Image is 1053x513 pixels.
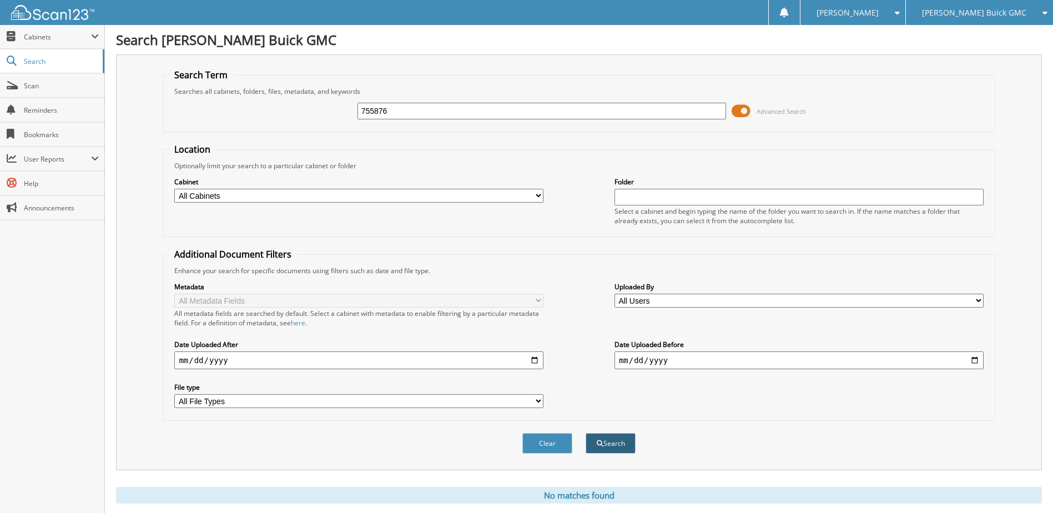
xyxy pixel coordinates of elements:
[169,248,297,260] legend: Additional Document Filters
[11,5,94,20] img: scan123-logo-white.svg
[24,57,97,66] span: Search
[24,130,99,139] span: Bookmarks
[522,433,572,454] button: Clear
[174,383,543,392] label: File type
[24,203,99,213] span: Announcements
[757,107,806,115] span: Advanced Search
[24,105,99,115] span: Reminders
[24,154,91,164] span: User Reports
[169,87,989,96] div: Searches all cabinets, folders, files, metadata, and keywords
[174,282,543,291] label: Metadata
[614,207,984,225] div: Select a cabinet and begin typing the name of the folder you want to search in. If the name match...
[24,179,99,188] span: Help
[24,81,99,90] span: Scan
[614,351,984,369] input: end
[614,282,984,291] label: Uploaded By
[174,177,543,187] label: Cabinet
[614,340,984,349] label: Date Uploaded Before
[169,143,216,155] legend: Location
[116,31,1042,49] h1: Search [PERSON_NAME] Buick GMC
[174,340,543,349] label: Date Uploaded After
[169,266,989,275] div: Enhance your search for specific documents using filters such as date and file type.
[169,69,233,81] legend: Search Term
[174,309,543,328] div: All metadata fields are searched by default. Select a cabinet with metadata to enable filtering b...
[586,433,636,454] button: Search
[291,318,305,328] a: here
[116,487,1042,504] div: No matches found
[174,351,543,369] input: start
[997,460,1053,513] iframe: Chat Widget
[169,161,989,170] div: Optionally limit your search to a particular cabinet or folder
[817,9,879,16] span: [PERSON_NAME]
[614,177,984,187] label: Folder
[922,9,1026,16] span: [PERSON_NAME] Buick GMC
[24,32,91,42] span: Cabinets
